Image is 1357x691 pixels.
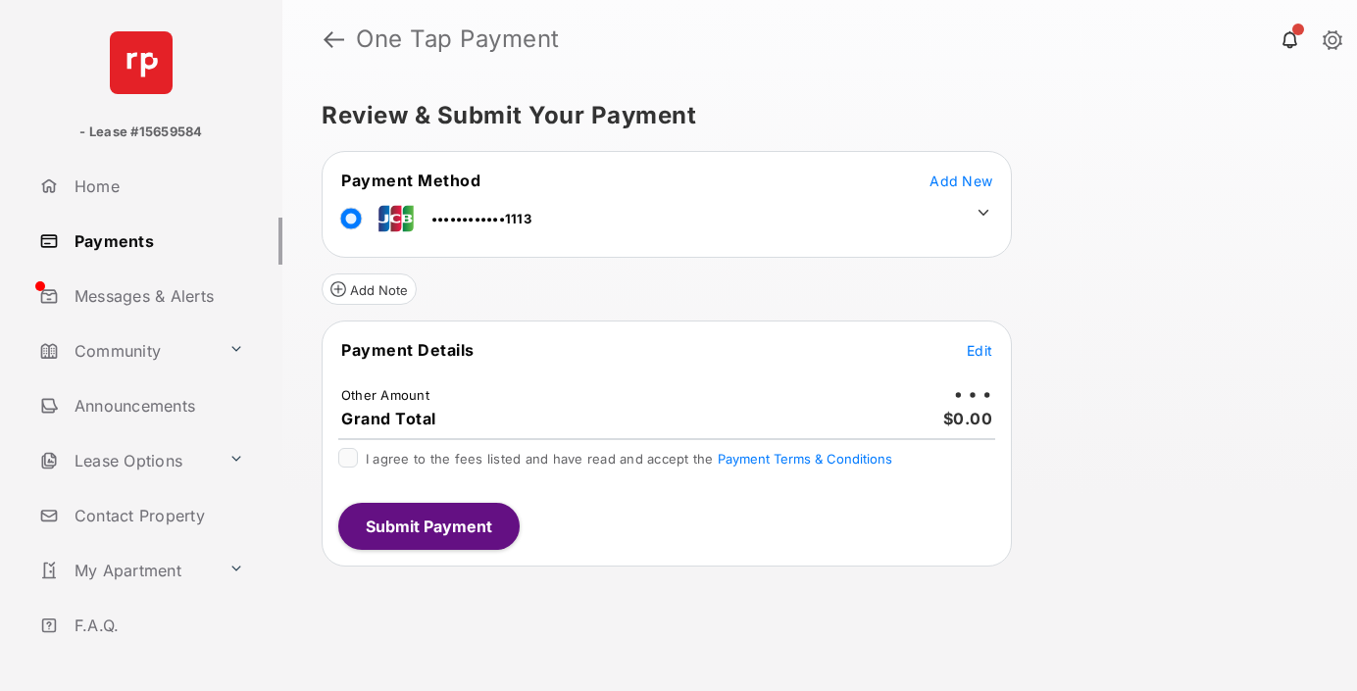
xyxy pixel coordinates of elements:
span: Grand Total [341,409,436,428]
span: Add New [930,173,992,189]
span: $0.00 [943,409,993,428]
strong: One Tap Payment [356,27,560,51]
a: Payments [31,218,282,265]
p: - Lease #15659584 [79,123,202,142]
img: svg+xml;base64,PHN2ZyB4bWxucz0iaHR0cDovL3d3dy53My5vcmcvMjAwMC9zdmciIHdpZHRoPSI2NCIgaGVpZ2h0PSI2NC... [110,31,173,94]
span: Payment Method [341,171,480,190]
span: ••••••••••••1113 [431,211,531,226]
button: Edit [967,340,992,360]
button: Add Note [322,273,417,305]
button: I agree to the fees listed and have read and accept the [718,451,892,467]
a: Contact Property [31,492,282,539]
span: I agree to the fees listed and have read and accept the [366,451,892,467]
span: Edit [967,342,992,359]
a: Messages & Alerts [31,272,282,320]
span: Payment Details [341,340,475,360]
a: Community [31,327,221,374]
a: Home [31,163,282,210]
button: Add New [930,171,992,190]
button: Submit Payment [338,503,520,550]
td: Other Amount [340,386,430,404]
a: Announcements [31,382,282,429]
h5: Review & Submit Your Payment [322,104,1302,127]
a: My Apartment [31,547,221,594]
a: Lease Options [31,437,221,484]
a: F.A.Q. [31,602,282,649]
